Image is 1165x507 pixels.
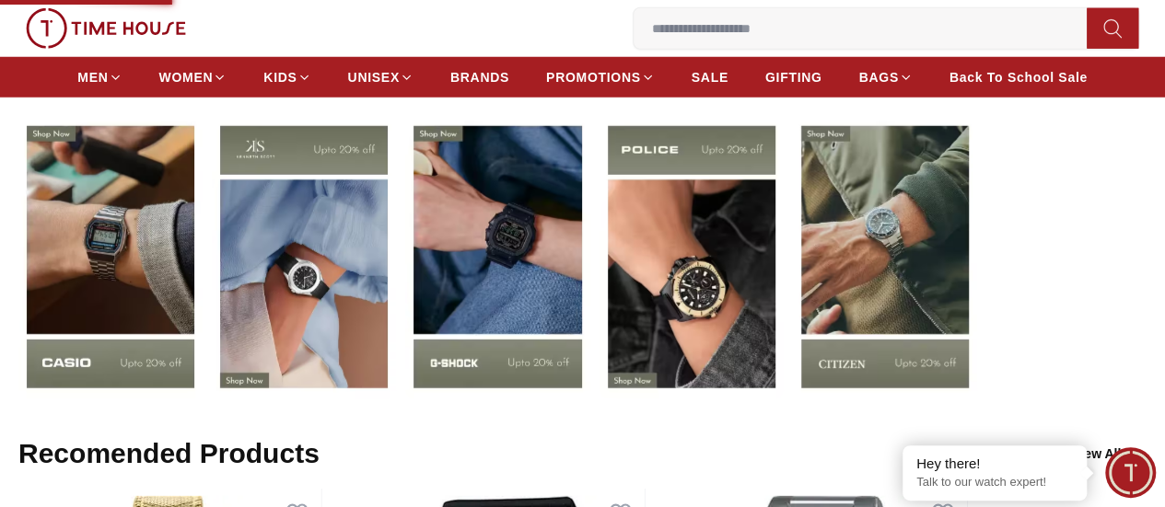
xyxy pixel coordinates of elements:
[18,113,203,401] img: Shop by Brands - Quantum- UAE
[949,68,1088,86] span: Back To School Sale
[450,68,509,86] span: BRANDS
[77,68,108,86] span: MEN
[77,61,122,94] a: MEN
[348,61,414,94] a: UNISEX
[405,113,589,401] img: Shop By Brands -Tornado - UAE
[26,8,186,49] img: ...
[263,61,310,94] a: KIDS
[765,61,822,94] a: GIFTING
[1068,441,1150,467] a: View All
[692,61,728,94] a: SALE
[600,113,784,401] img: Shop By Brands - Carlton- UAE
[212,113,396,401] img: Shop By Brands - Casio- UAE
[546,61,655,94] a: PROMOTIONS
[263,68,297,86] span: KIDS
[159,61,227,94] a: WOMEN
[450,61,509,94] a: BRANDS
[765,68,822,86] span: GIFTING
[858,61,912,94] a: BAGS
[949,61,1088,94] a: Back To School Sale
[1105,447,1156,498] div: Chat Widget
[916,475,1073,490] p: Talk to our watch expert!
[858,68,898,86] span: BAGS
[692,68,728,86] span: SALE
[159,68,214,86] span: WOMEN
[916,455,1073,473] div: Hey there!
[18,437,320,470] h2: Recomended Products
[348,68,400,86] span: UNISEX
[793,113,977,401] img: Shop by Brands - Ecstacy - UAE
[546,68,641,86] span: PROMOTIONS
